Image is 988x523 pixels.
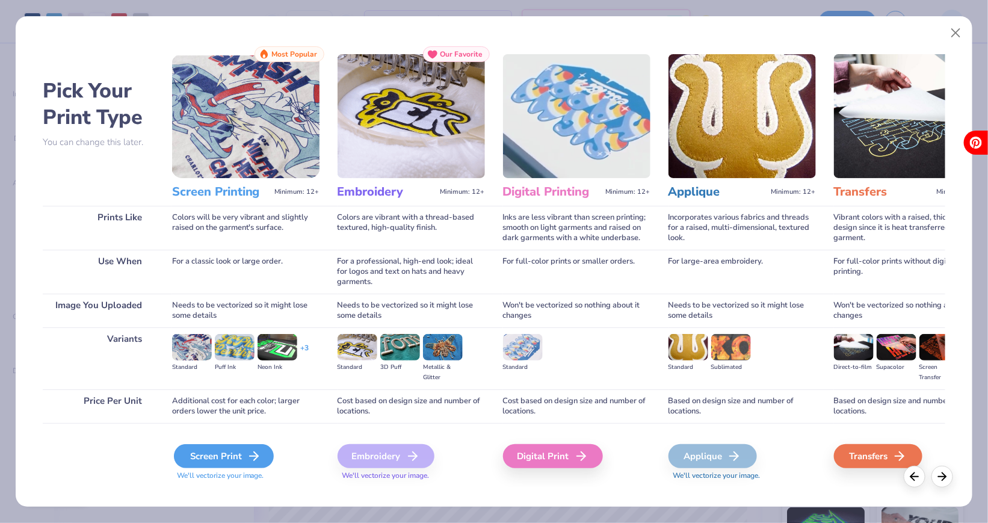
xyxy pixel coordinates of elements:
div: Needs to be vectorized so it might lose some details [172,294,320,327]
img: Sublimated [711,334,751,361]
div: Standard [668,362,708,373]
div: Needs to be vectorized so it might lose some details [338,294,485,327]
div: Based on design size and number of locations. [834,389,981,423]
span: Our Favorite [440,50,483,58]
div: 3D Puff [380,362,420,373]
img: Standard [668,334,708,361]
p: You can change this later. [43,137,154,147]
div: Standard [172,362,212,373]
div: Supacolor [877,362,916,373]
span: Minimum: 12+ [937,188,981,196]
div: Image You Uploaded [43,294,154,327]
h3: Applique [668,184,767,200]
div: Standard [503,362,543,373]
div: Embroidery [338,444,434,468]
img: 3D Puff [380,334,420,361]
img: Screen Printing [172,54,320,178]
span: Minimum: 12+ [440,188,485,196]
span: We'll vectorize your image. [172,471,320,481]
img: Metallic & Glitter [423,334,463,361]
span: Minimum: 12+ [275,188,320,196]
span: Minimum: 12+ [606,188,650,196]
div: For a classic look or large order. [172,250,320,294]
div: Won't be vectorized so nothing about it changes [503,294,650,327]
div: Transfers [834,444,922,468]
img: Transfers [834,54,981,178]
img: Screen Transfer [919,334,959,361]
img: Applique [668,54,816,178]
h3: Transfers [834,184,932,200]
img: Standard [172,334,212,361]
div: Prints Like [43,206,154,250]
div: Won't be vectorized so nothing about it changes [834,294,981,327]
img: Puff Ink [215,334,255,361]
div: Additional cost for each color; larger orders lower the unit price. [172,389,320,423]
div: For large-area embroidery. [668,250,816,294]
h3: Embroidery [338,184,436,200]
div: + 3 [300,343,309,364]
span: We'll vectorize your image. [338,471,485,481]
div: Screen Print [174,444,274,468]
div: Sublimated [711,362,751,373]
div: Price Per Unit [43,389,154,423]
div: For a professional, high-end look; ideal for logos and text on hats and heavy garments. [338,250,485,294]
div: For full-color prints or smaller orders. [503,250,650,294]
div: Cost based on design size and number of locations. [503,389,650,423]
img: Embroidery [338,54,485,178]
div: Use When [43,250,154,294]
div: Colors will be very vibrant and slightly raised on the garment's surface. [172,206,320,250]
div: Screen Transfer [919,362,959,383]
div: Metallic & Glitter [423,362,463,383]
h3: Digital Printing [503,184,601,200]
div: Digital Print [503,444,603,468]
img: Digital Printing [503,54,650,178]
div: Puff Ink [215,362,255,373]
div: Inks are less vibrant than screen printing; smooth on light garments and raised on dark garments ... [503,206,650,250]
span: Most Popular [272,50,318,58]
div: Needs to be vectorized so it might lose some details [668,294,816,327]
img: Supacolor [877,334,916,361]
span: We'll vectorize your image. [668,471,816,481]
img: Neon Ink [258,334,297,361]
div: Applique [668,444,757,468]
div: For full-color prints without digital printing. [834,250,981,294]
div: Colors are vibrant with a thread-based textured, high-quality finish. [338,206,485,250]
img: Standard [503,334,543,361]
button: Close [945,22,968,45]
div: Cost based on design size and number of locations. [338,389,485,423]
img: Standard [338,334,377,361]
h3: Screen Printing [172,184,270,200]
img: Direct-to-film [834,334,874,361]
div: Standard [338,362,377,373]
span: Minimum: 12+ [771,188,816,196]
h2: Pick Your Print Type [43,78,154,131]
div: Variants [43,327,154,389]
div: Neon Ink [258,362,297,373]
div: Based on design size and number of locations. [668,389,816,423]
div: Vibrant colors with a raised, thicker design since it is heat transferred on the garment. [834,206,981,250]
div: Direct-to-film [834,362,874,373]
div: Incorporates various fabrics and threads for a raised, multi-dimensional, textured look. [668,206,816,250]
